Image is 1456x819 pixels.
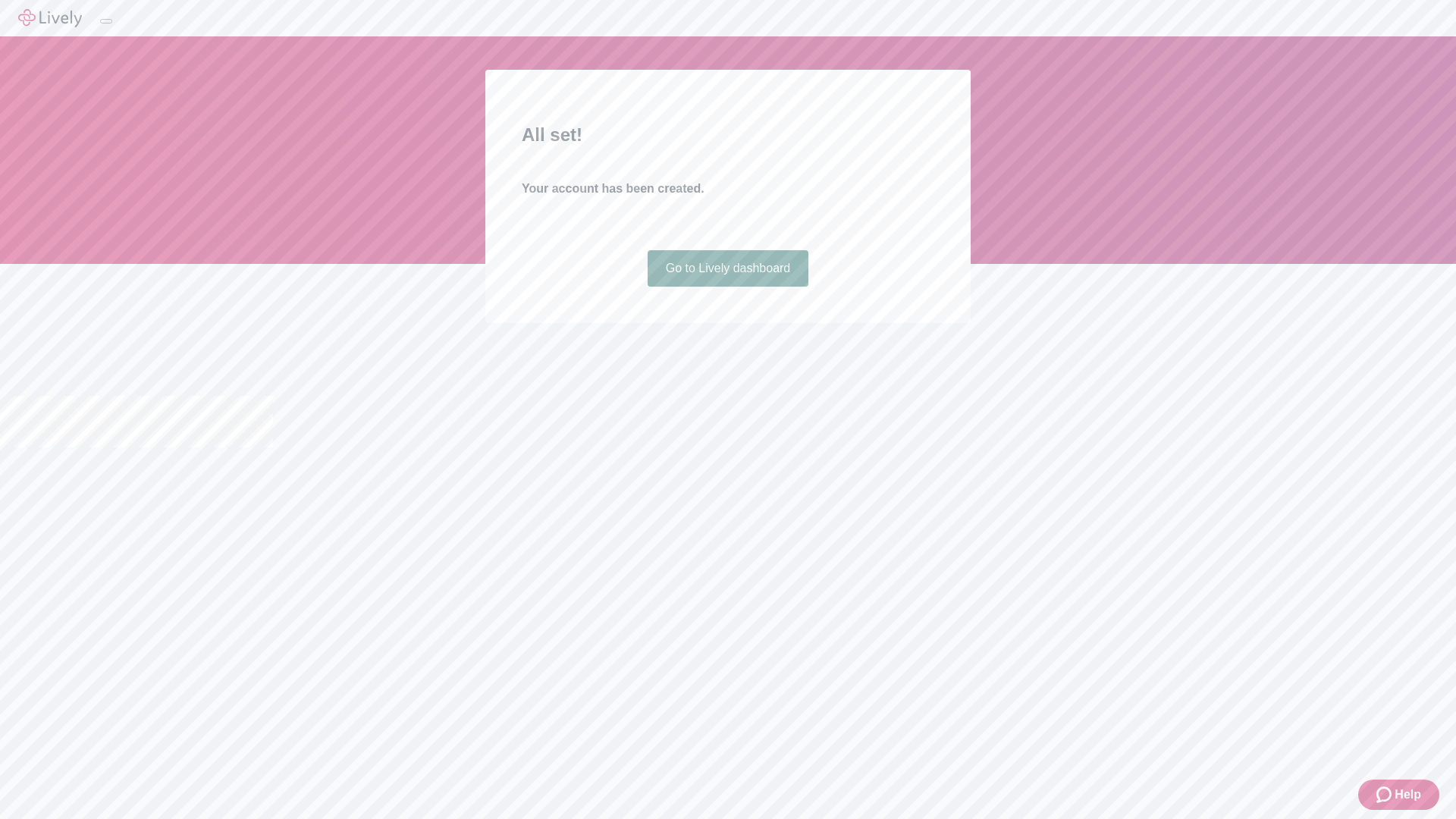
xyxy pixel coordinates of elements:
[18,9,82,27] img: Lively
[1376,786,1395,804] svg: Zendesk support icon
[1358,780,1439,810] button: Zendesk support iconHelp
[648,250,809,287] a: Go to Lively dashboard
[522,121,934,149] h2: All set!
[522,180,934,198] h4: Your account has been created.
[100,19,112,24] button: Log out
[1395,786,1421,804] span: Help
